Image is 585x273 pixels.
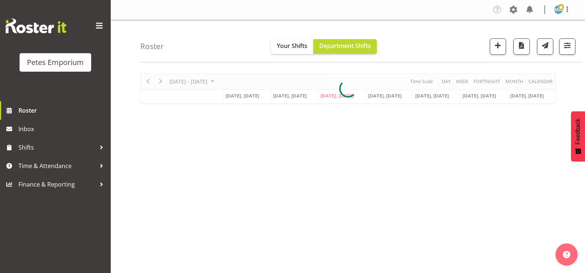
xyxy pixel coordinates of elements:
[277,42,307,50] span: Your Shifts
[18,142,96,153] span: Shifts
[18,179,96,190] span: Finance & Reporting
[563,251,570,258] img: help-xxl-2.png
[559,38,575,55] button: Filter Shifts
[554,5,563,14] img: mandy-mosley3858.jpg
[575,119,581,144] span: Feedback
[6,18,66,33] img: Rosterit website logo
[18,105,107,116] span: Roster
[513,38,530,55] button: Download a PDF of the roster according to the set date range.
[271,39,313,54] button: Your Shifts
[313,39,377,54] button: Department Shifts
[571,111,585,161] button: Feedback - Show survey
[490,38,506,55] button: Add a new shift
[537,38,553,55] button: Send a list of all shifts for the selected filtered period to all rostered employees.
[18,160,96,171] span: Time & Attendance
[140,42,164,51] h4: Roster
[319,42,371,50] span: Department Shifts
[18,123,107,134] span: Inbox
[27,57,84,68] div: Petes Emporium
